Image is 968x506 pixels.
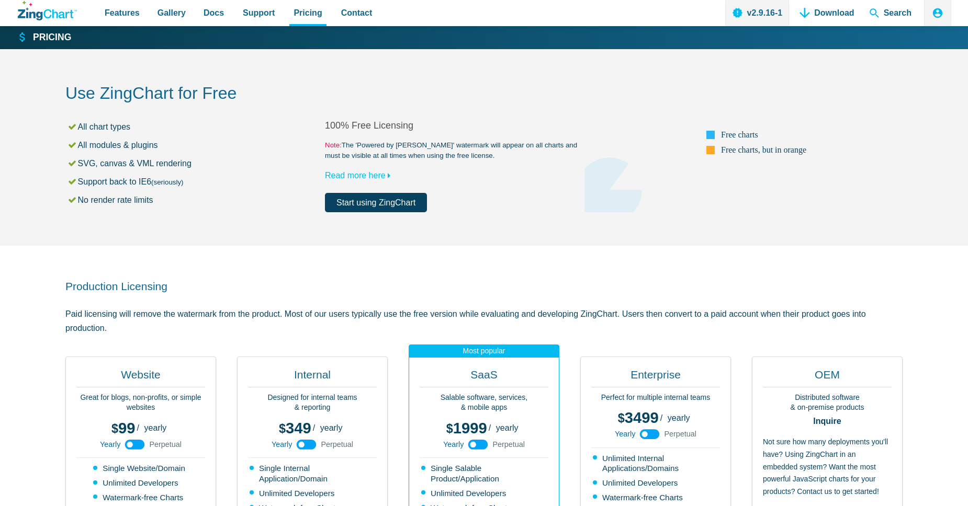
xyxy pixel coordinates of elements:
[248,393,377,413] p: Designed for internal teams & reporting
[250,463,377,484] li: Single Internal Application/Domain
[320,423,343,432] span: yearly
[668,413,690,422] span: yearly
[65,307,903,335] p: Paid licensing will remove the watermark from the product. Most of our users typically use the fr...
[421,463,548,484] li: Single Salable Product/Application
[325,120,584,132] h2: 100% Free Licensing
[33,33,71,42] strong: Pricing
[105,6,140,20] span: Features
[67,193,325,207] li: No render rate limits
[593,478,720,488] li: Unlimited Developers
[321,441,353,448] span: Perpetual
[76,393,205,413] p: Great for blogs, non-profits, or simple websites
[420,367,548,387] h2: SaaS
[93,463,189,474] li: Single Website/Domain
[18,31,71,44] a: Pricing
[151,178,183,186] small: (seriously)
[313,424,315,432] span: /
[660,414,662,422] span: /
[446,420,487,436] span: 1999
[279,420,311,436] span: 349
[272,441,292,448] span: Yearly
[593,492,720,503] li: Watermark-free Charts
[67,120,325,134] li: All chart types
[144,423,167,432] span: yearly
[421,488,548,499] li: Unlimited Developers
[325,141,342,149] span: Note:
[65,83,903,106] h2: Use ZingChart for Free
[489,424,491,432] span: /
[420,393,548,413] p: Salable software, services, & mobile apps
[325,140,584,161] small: The 'Powered by [PERSON_NAME]' watermark will appear on all charts and must be visible at all tim...
[111,420,135,436] span: 99
[67,175,325,189] li: Support back to IE6
[664,430,696,438] span: Perpetual
[593,453,720,474] li: Unlimited Internal Applications/Domains
[496,423,519,432] span: yearly
[325,193,427,212] a: Start using ZingChart
[294,6,322,20] span: Pricing
[76,367,205,387] h2: Website
[618,409,659,426] span: 3499
[250,488,377,499] li: Unlimited Developers
[67,138,325,152] li: All modules & plugins
[157,6,186,20] span: Gallery
[67,156,325,170] li: SVG, canvas & VML rendering
[325,171,395,180] a: Read more here
[65,279,903,293] h2: Production Licensing
[93,478,189,488] li: Unlimited Developers
[341,6,373,20] span: Contact
[248,367,377,387] h2: Internal
[204,6,224,20] span: Docs
[100,441,120,448] span: Yearly
[591,393,720,403] p: Perfect for multiple internal teams
[137,424,139,432] span: /
[243,6,275,20] span: Support
[149,441,182,448] span: Perpetual
[492,441,525,448] span: Perpetual
[443,441,464,448] span: Yearly
[763,367,892,387] h2: OEM
[93,492,189,503] li: Watermark-free Charts
[615,430,635,438] span: Yearly
[18,1,77,20] a: ZingChart Logo. Click to return to the homepage
[763,393,892,413] p: Distributed software & on-premise products
[591,367,720,387] h2: Enterprise
[763,417,892,425] strong: Inquire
